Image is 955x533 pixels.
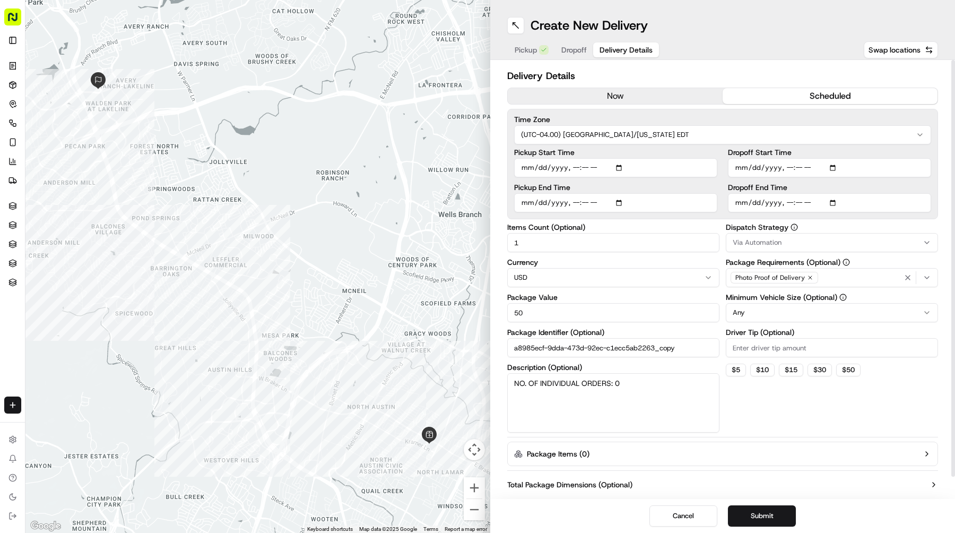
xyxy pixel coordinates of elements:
a: Terms (opens in new tab) [423,526,438,532]
h1: Create New Delivery [531,17,648,34]
span: Photo Proof of Delivery [735,273,805,282]
button: now [508,88,723,104]
input: Enter number of items [507,233,719,252]
span: Delivery Details [600,45,653,55]
label: Description (Optional) [507,364,719,371]
label: Driver Tip (Optional) [726,329,938,336]
a: Open this area in Google Maps (opens a new window) [28,519,63,533]
button: Submit [728,505,796,527]
button: $30 [808,364,832,376]
button: Package Requirements (Optional) [843,259,850,266]
span: Map data ©2025 Google [359,526,417,532]
label: Items Count (Optional) [507,223,719,231]
button: $5 [726,364,746,376]
label: Time Zone [514,116,931,123]
label: Total Package Dimensions (Optional) [507,479,632,490]
label: Minimum Vehicle Size (Optional) [726,294,938,301]
label: Pickup Start Time [514,149,717,156]
label: Package Requirements (Optional) [726,259,938,266]
input: Enter package identifier [507,338,719,357]
button: Photo Proof of Delivery [726,268,938,287]
label: Package Items ( 0 ) [527,449,589,459]
label: Currency [507,259,719,266]
label: Dispatch Strategy [726,223,938,231]
button: Map camera controls [464,439,485,460]
button: Swap locations [864,41,938,58]
a: Report a map error [445,526,487,532]
label: Dropoff Start Time [728,149,931,156]
input: Enter package value [507,303,719,322]
button: Zoom out [464,499,485,520]
button: $10 [750,364,775,376]
label: Pickup End Time [514,184,717,191]
button: Keyboard shortcuts [307,526,353,533]
textarea: NO. OF INDIVIDUAL ORDERS: 0 [507,373,719,433]
label: Package Value [507,294,719,301]
button: $50 [836,364,861,376]
span: Dropoff [561,45,587,55]
button: Total Package Dimensions (Optional) [507,479,938,490]
button: Cancel [649,505,717,527]
button: $15 [779,364,803,376]
button: Dispatch Strategy [791,223,798,231]
button: Minimum Vehicle Size (Optional) [839,294,847,301]
img: Google [28,519,63,533]
h2: Delivery Details [507,68,938,83]
button: Via Automation [726,233,938,252]
span: Pickup [515,45,537,55]
button: Zoom in [464,477,485,498]
label: Dropoff End Time [728,184,931,191]
label: Package Identifier (Optional) [507,329,719,336]
span: Swap locations [869,45,921,55]
span: Via Automation [733,238,782,247]
button: Package Items (0) [507,442,938,466]
input: Enter driver tip amount [726,338,938,357]
button: scheduled [723,88,937,104]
